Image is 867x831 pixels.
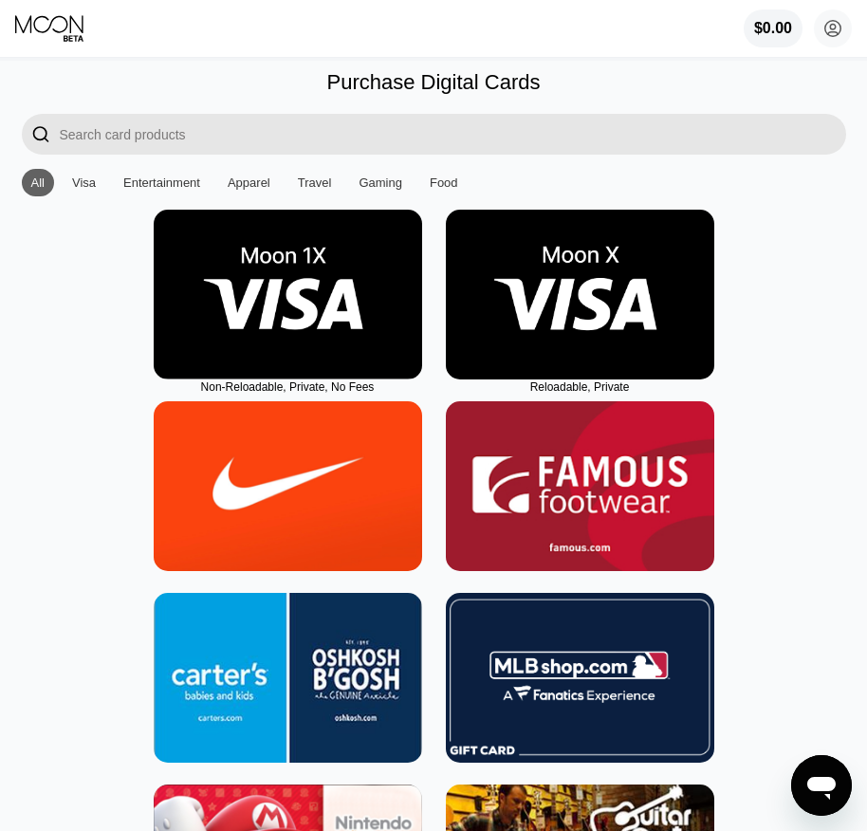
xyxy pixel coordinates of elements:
iframe: Button to launch messaging window [791,755,852,816]
input: Search card products [60,114,846,155]
div: Food [420,169,468,196]
div: Entertainment [114,169,210,196]
div: Food [430,175,458,190]
div: Apparel [228,175,270,190]
div:  [22,114,60,155]
div: $0.00 [744,9,802,47]
div: Non-Reloadable, Private, No Fees [154,380,422,394]
div: Purchase Digital Cards [327,70,541,95]
div: Visa [63,169,105,196]
div:  [31,123,50,145]
div: Gaming [359,175,402,190]
div: Travel [288,169,341,196]
div: Visa [72,175,96,190]
div: Gaming [349,169,412,196]
div: Travel [298,175,332,190]
div: All [22,169,54,196]
div: Reloadable, Private [446,380,714,394]
div: Entertainment [123,175,200,190]
div: All [31,175,45,190]
div: $0.00 [754,20,792,37]
div: Apparel [218,169,280,196]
